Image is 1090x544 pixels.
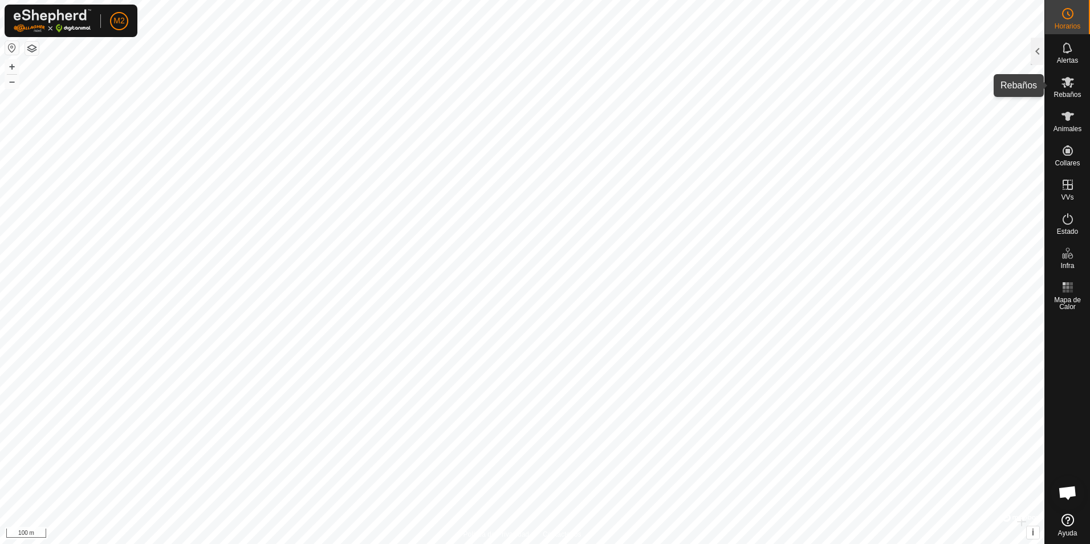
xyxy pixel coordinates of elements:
span: Collares [1055,160,1080,167]
span: VVs [1061,194,1073,201]
span: M2 [113,15,124,27]
button: i [1027,526,1039,539]
button: + [5,60,19,74]
span: Infra [1060,262,1074,269]
span: Ayuda [1058,530,1077,537]
img: Logo Gallagher [14,9,91,33]
span: Rebaños [1054,91,1081,98]
span: Animales [1054,125,1081,132]
button: – [5,75,19,88]
a: Ayuda [1045,509,1090,541]
button: Capas del Mapa [25,42,39,55]
span: Alertas [1057,57,1078,64]
button: Restablecer Mapa [5,41,19,55]
span: Estado [1057,228,1078,235]
span: Mapa de Calor [1048,297,1087,310]
a: Política de Privacidad [463,529,529,539]
span: i [1032,527,1034,537]
a: Contáctenos [543,529,581,539]
span: Horarios [1055,23,1080,30]
div: Chat abierto [1051,476,1085,510]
